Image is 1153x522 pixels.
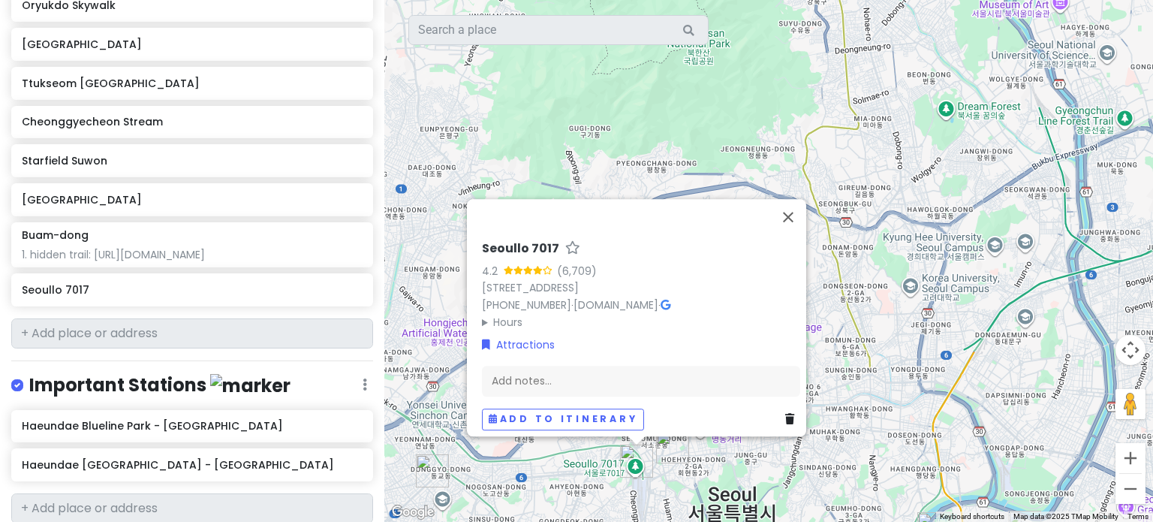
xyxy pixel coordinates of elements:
div: (6,709) [557,263,597,279]
h6: Buam-dong [22,228,89,242]
div: Namdaemun Market [650,424,695,469]
h6: Seoullo 7017 [22,283,362,297]
a: [DOMAIN_NAME] [573,297,658,312]
h6: [GEOGRAPHIC_DATA] [22,38,362,51]
div: Jangin Dakgalbi Hongdae [410,448,455,493]
input: + Add place or address [11,318,373,349]
h4: Important Stations [29,373,291,398]
span: Map data ©2025 TMap Mobility [1013,512,1118,520]
a: Terms (opens in new tab) [1127,512,1148,520]
a: Delete place [785,411,800,427]
i: Google Maps [661,300,670,310]
h6: Ttukseom [GEOGRAPHIC_DATA] [22,77,362,90]
a: Open this area in Google Maps (opens a new window) [388,502,438,522]
div: Add notes... [482,365,800,397]
div: Seoullo 7017 [614,439,659,484]
img: marker [210,374,291,397]
button: Drag Pegman onto the map to open Street View [1115,389,1145,419]
button: Zoom in [1115,443,1145,473]
input: Search a place [408,15,709,45]
h6: Haeundae [GEOGRAPHIC_DATA] - [GEOGRAPHIC_DATA] [22,458,362,472]
img: Google [388,502,438,522]
button: Map camera controls [1115,335,1145,365]
h6: Starfield Suwon [22,154,362,167]
h6: Haeundae Blueline Park - [GEOGRAPHIC_DATA] [22,419,362,433]
h6: [GEOGRAPHIC_DATA] [22,193,362,207]
summary: Hours [482,314,800,330]
button: Add to itinerary [482,409,644,430]
div: 4.2 [482,263,504,279]
a: Attractions [482,336,555,353]
button: Close [770,199,806,235]
a: [PHONE_NUMBER] [482,297,571,312]
a: Star place [565,241,580,257]
a: [STREET_ADDRESS] [482,280,579,295]
h6: Seoullo 7017 [482,241,559,257]
button: Keyboard shortcuts [940,511,1004,522]
button: Zoom out [1115,474,1145,504]
div: · · [482,241,800,330]
div: 1. hidden trail: [URL][DOMAIN_NAME] [22,248,362,261]
h6: Cheonggyecheon Stream [22,115,362,128]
